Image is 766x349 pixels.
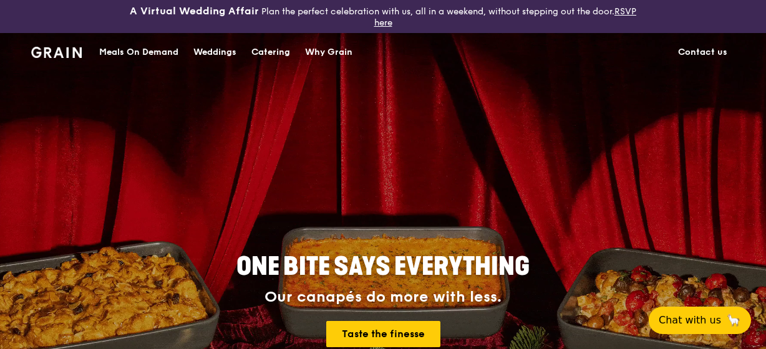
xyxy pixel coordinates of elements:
[186,34,244,71] a: Weddings
[193,34,236,71] div: Weddings
[726,313,741,328] span: 🦙
[671,34,735,71] a: Contact us
[326,321,440,347] a: Taste the finesse
[130,5,259,17] h3: A Virtual Wedding Affair
[374,6,637,28] a: RSVP here
[298,34,360,71] a: Why Grain
[31,32,82,70] a: GrainGrain
[659,313,721,328] span: Chat with us
[244,34,298,71] a: Catering
[649,307,751,334] button: Chat with us🦙
[99,34,178,71] div: Meals On Demand
[128,5,639,28] div: Plan the perfect celebration with us, all in a weekend, without stepping out the door.
[251,34,290,71] div: Catering
[31,47,82,58] img: Grain
[305,34,352,71] div: Why Grain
